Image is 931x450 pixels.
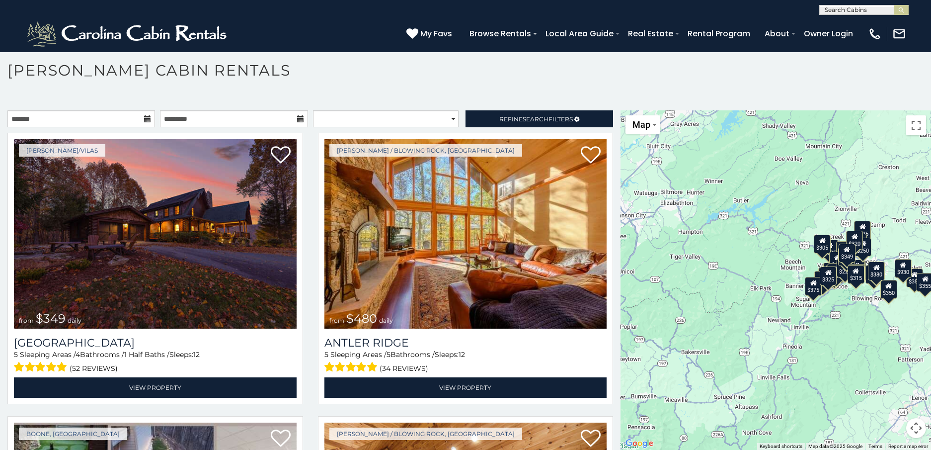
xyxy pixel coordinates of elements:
[14,350,18,359] span: 5
[14,377,297,398] a: View Property
[846,230,863,249] div: $320
[868,444,882,449] a: Terms (opens in new tab)
[329,428,522,440] a: [PERSON_NAME] / Blowing Rock, [GEOGRAPHIC_DATA]
[814,234,831,253] div: $305
[324,139,607,329] img: Antler Ridge
[828,263,845,281] div: $395
[406,27,455,40] a: My Favs
[14,139,297,329] img: Diamond Creek Lodge
[499,115,573,123] span: Refine Filters
[324,139,607,329] a: Antler Ridge from $480 daily
[387,350,390,359] span: 5
[581,145,601,166] a: Add to favorites
[829,252,846,270] div: $410
[625,115,660,134] button: Change map style
[76,350,80,359] span: 4
[324,350,607,375] div: Sleeping Areas / Bathrooms / Sleeps:
[623,437,656,450] img: Google
[632,119,650,130] span: Map
[623,25,678,42] a: Real Estate
[68,317,81,324] span: daily
[880,279,897,298] div: $350
[19,428,127,440] a: Boone, [GEOGRAPHIC_DATA]
[895,259,912,277] div: $930
[838,247,855,266] div: $210
[420,27,452,40] span: My Favs
[124,350,169,359] span: 1 Half Baths /
[465,25,536,42] a: Browse Rentals
[329,317,344,324] span: from
[868,27,882,41] img: phone-regular-white.png
[892,27,906,41] img: mail-regular-white.png
[271,145,291,166] a: Add to favorites
[523,115,548,123] span: Search
[906,268,923,287] div: $355
[814,271,831,290] div: $330
[329,144,522,157] a: [PERSON_NAME] / Blowing Rock, [GEOGRAPHIC_DATA]
[848,259,865,278] div: $395
[808,444,862,449] span: Map data ©2025 Google
[854,220,871,239] div: $525
[865,265,882,283] div: $695
[837,259,853,277] div: $225
[854,238,871,257] div: $250
[70,362,118,375] span: (52 reviews)
[324,350,328,359] span: 5
[380,362,428,375] span: (34 reviews)
[14,336,297,350] h3: Diamond Creek Lodge
[541,25,619,42] a: Local Area Guide
[760,25,794,42] a: About
[847,265,864,283] div: $315
[14,336,297,350] a: [GEOGRAPHIC_DATA]
[838,244,855,263] div: $349
[868,261,885,280] div: $380
[683,25,755,42] a: Rental Program
[848,264,864,283] div: $480
[193,350,200,359] span: 12
[25,19,231,49] img: White-1-2.png
[465,110,613,127] a: RefineSearchFilters
[906,115,926,135] button: Toggle fullscreen view
[19,317,34,324] span: from
[19,144,105,157] a: [PERSON_NAME]/Vilas
[36,311,66,326] span: $349
[14,139,297,329] a: Diamond Creek Lodge from $349 daily
[324,377,607,398] a: View Property
[888,444,928,449] a: Report a map error
[271,429,291,450] a: Add to favorites
[14,350,297,375] div: Sleeping Areas / Bathrooms / Sleeps:
[906,418,926,438] button: Map camera controls
[760,443,802,450] button: Keyboard shortcuts
[324,336,607,350] a: Antler Ridge
[820,266,837,285] div: $325
[805,277,822,296] div: $375
[836,241,853,260] div: $565
[623,437,656,450] a: Open this area in Google Maps (opens a new window)
[346,311,377,326] span: $480
[459,350,465,359] span: 12
[379,317,393,324] span: daily
[799,25,858,42] a: Owner Login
